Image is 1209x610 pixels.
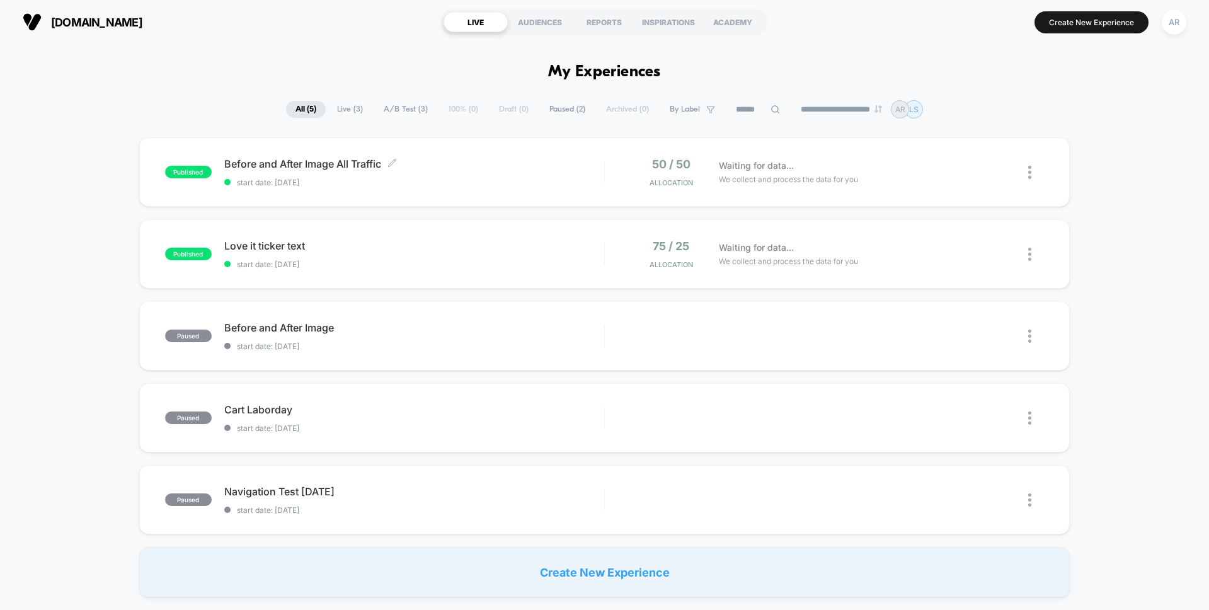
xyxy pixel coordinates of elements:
[51,16,142,29] span: [DOMAIN_NAME]
[1158,9,1190,35] button: AR
[1028,411,1031,425] img: close
[701,12,765,32] div: ACADEMY
[653,239,689,253] span: 75 / 25
[652,158,690,171] span: 50 / 50
[1034,11,1149,33] button: Create New Experience
[374,101,437,118] span: A/B Test ( 3 )
[650,178,693,187] span: Allocation
[1028,166,1031,179] img: close
[719,173,858,185] span: We collect and process the data for you
[719,255,858,267] span: We collect and process the data for you
[540,101,595,118] span: Paused ( 2 )
[224,403,604,416] span: Cart Laborday
[224,485,604,498] span: Navigation Test [DATE]
[670,105,700,114] span: By Label
[224,260,604,269] span: start date: [DATE]
[909,105,919,114] p: LS
[895,105,905,114] p: AR
[165,330,212,342] span: paused
[636,12,701,32] div: INSPIRATIONS
[328,101,372,118] span: Live ( 3 )
[548,63,661,81] h1: My Experiences
[1028,493,1031,507] img: close
[444,12,508,32] div: LIVE
[224,342,604,351] span: start date: [DATE]
[1162,10,1186,35] div: AR
[165,166,212,178] span: published
[874,105,882,113] img: end
[23,13,42,32] img: Visually logo
[508,12,572,32] div: AUDIENCES
[719,159,794,173] span: Waiting for data...
[139,547,1070,597] div: Create New Experience
[572,12,636,32] div: REPORTS
[719,241,794,255] span: Waiting for data...
[224,239,604,252] span: Love it ticker text
[224,321,604,334] span: Before and After Image
[224,505,604,515] span: start date: [DATE]
[19,12,146,32] button: [DOMAIN_NAME]
[224,158,604,170] span: Before and After Image All Traffic
[286,101,326,118] span: All ( 5 )
[224,178,604,187] span: start date: [DATE]
[165,411,212,424] span: paused
[650,260,693,269] span: Allocation
[165,248,212,260] span: published
[1028,248,1031,261] img: close
[165,493,212,506] span: paused
[1028,330,1031,343] img: close
[224,423,604,433] span: start date: [DATE]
